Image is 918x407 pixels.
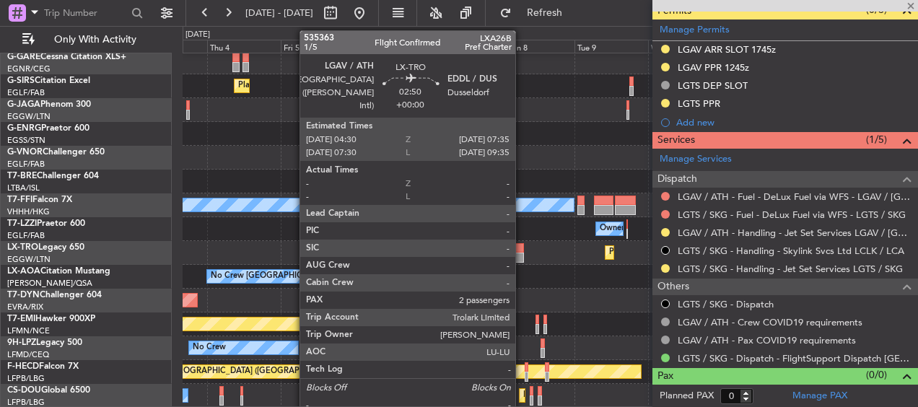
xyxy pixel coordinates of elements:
span: T7-BRE [7,172,37,180]
a: EGGW/LTN [7,111,51,122]
a: EVRA/RIX [7,302,43,312]
span: Services [657,132,695,149]
a: LGTS / SKG - Dispatch - FlightSupport Dispatch [GEOGRAPHIC_DATA] [678,352,911,364]
a: EGLF/FAB [7,159,45,170]
span: G-ENRG [7,124,41,133]
a: Manage Permits [660,23,730,38]
a: [PERSON_NAME]/QSA [7,278,92,289]
a: LGAV / ATH - Pax COVID19 requirements [678,334,856,346]
a: LGAV / ATH - Handling - Jet Set Services LGAV / [GEOGRAPHIC_DATA] [678,227,911,239]
a: Manage Services [660,152,732,167]
span: G-SIRS [7,76,35,85]
a: EGLF/FAB [7,87,45,98]
div: Fri 5 [281,40,354,53]
a: T7-LZZIPraetor 600 [7,219,85,228]
div: No Crew [GEOGRAPHIC_DATA] (Dublin Intl) [211,266,373,287]
a: LGAV / ATH - Crew COVID19 requirements [678,316,862,328]
span: Dispatch [657,171,697,188]
span: (1/5) [866,132,887,147]
span: Refresh [515,8,575,18]
span: (0/0) [866,367,887,382]
a: LX-TROLegacy 650 [7,243,84,252]
a: T7-FFIFalcon 7X [7,196,72,204]
a: LFPB/LBG [7,373,45,384]
div: LGTS PPR [678,97,720,110]
a: LGTS / SKG - Dispatch [678,298,774,310]
a: EGNR/CEG [7,64,51,74]
a: F-HECDFalcon 7X [7,362,79,371]
a: G-JAGAPhenom 300 [7,100,91,109]
a: Manage PAX [792,389,847,403]
div: Tue 9 [574,40,648,53]
div: Mon 8 [502,40,575,53]
span: T7-FFI [7,196,32,204]
a: T7-EMIHawker 900XP [7,315,95,323]
span: Others [657,279,689,295]
a: G-VNORChallenger 650 [7,148,105,157]
label: Planned PAX [660,389,714,403]
div: Sat 6 [354,40,428,53]
div: [DATE] [185,29,210,41]
span: F-HECD [7,362,39,371]
a: LTBA/ISL [7,183,40,193]
a: G-ENRGPraetor 600 [7,124,89,133]
span: T7-LZZI [7,219,37,228]
div: Planned Maint Dusseldorf [609,242,704,263]
a: LGTS / SKG - Handling - Jet Set Services LGTS / SKG [678,263,903,275]
a: VHHH/HKG [7,206,50,217]
div: Owner [600,218,624,240]
button: Only With Activity [16,28,157,51]
a: LGTS / SKG - Handling - Skylink Svcs Ltd LCLK / LCA [678,245,904,257]
span: Pax [657,368,673,385]
div: Wed 10 [648,40,722,53]
a: LX-AOACitation Mustang [7,267,110,276]
span: G-VNOR [7,148,43,157]
div: LGAV ARR SLOT 1745z [678,43,776,56]
span: Only With Activity [38,35,152,45]
div: Planned Maint [GEOGRAPHIC_DATA] ([GEOGRAPHIC_DATA]) [523,385,751,406]
span: T7-DYN [7,291,40,299]
span: T7-EMI [7,315,35,323]
div: LGAV PPR 1245z [678,61,749,74]
span: 9H-LPZ [7,338,36,347]
div: Planned Maint [GEOGRAPHIC_DATA] ([GEOGRAPHIC_DATA]) [238,75,465,97]
a: G-SIRSCitation Excel [7,76,90,85]
a: LGTS / SKG - Fuel - DeLux Fuel via WFS - LGTS / SKG [678,209,906,221]
div: No Crew [193,337,226,359]
a: CS-DOUGlobal 6500 [7,386,90,395]
span: G-JAGA [7,100,40,109]
a: EGLF/FAB [7,230,45,241]
span: LX-AOA [7,267,40,276]
a: EGGW/LTN [7,254,51,265]
div: Thu 4 [207,40,281,53]
a: T7-DYNChallenger 604 [7,291,102,299]
button: Refresh [493,1,580,25]
a: G-GARECessna Citation XLS+ [7,53,126,61]
a: LGAV / ATH - Fuel - DeLux Fuel via WFS - LGAV / [GEOGRAPHIC_DATA] [678,191,911,203]
a: LFMD/CEQ [7,349,49,360]
span: [DATE] - [DATE] [245,6,313,19]
a: LFMN/NCE [7,325,50,336]
a: 9H-LPZLegacy 500 [7,338,82,347]
a: EGSS/STN [7,135,45,146]
span: CS-DOU [7,386,41,395]
div: Planned Maint [GEOGRAPHIC_DATA] ([GEOGRAPHIC_DATA]) [115,361,342,382]
span: LX-TRO [7,243,38,252]
input: Trip Number [44,2,127,24]
div: LGTS DEP SLOT [678,79,748,92]
span: G-GARE [7,53,40,61]
div: Sun 7 [428,40,502,53]
div: Add new [676,116,911,128]
a: T7-BREChallenger 604 [7,172,99,180]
